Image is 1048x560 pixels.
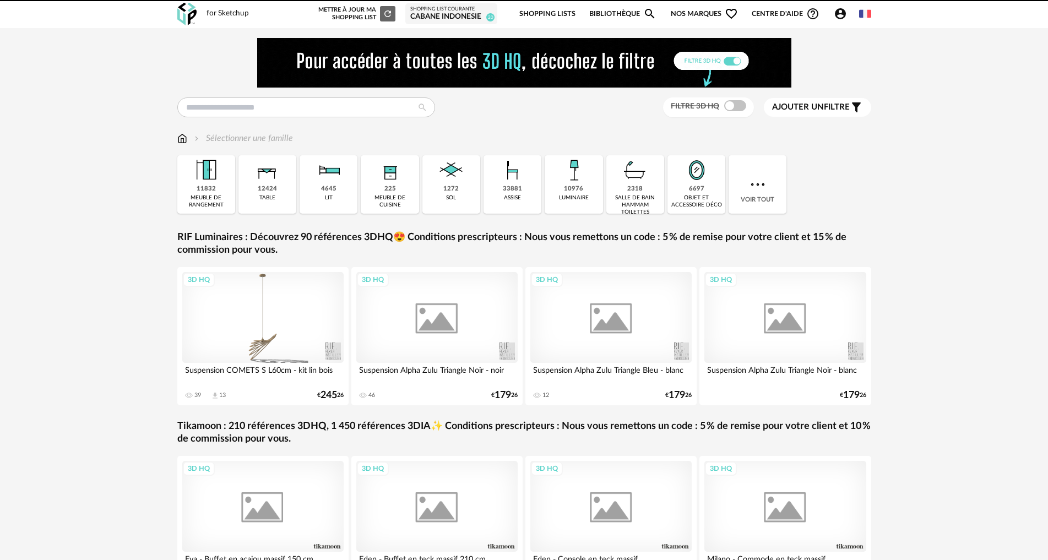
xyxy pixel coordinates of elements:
[321,392,337,399] span: 245
[177,267,349,405] a: 3D HQ Suspension COMETS S L60cm - kit lin bois 39 Download icon 13 €24526
[859,8,871,20] img: fr
[504,194,521,202] div: assise
[314,155,344,185] img: Literie.png
[671,102,719,110] span: Filtre 3D HQ
[503,185,522,193] div: 33881
[564,185,583,193] div: 10976
[559,155,589,185] img: Luminaire.png
[689,185,704,193] div: 6697
[364,194,415,209] div: meuble de cuisine
[704,363,866,385] div: Suspension Alpha Zulu Triangle Noir - blanc
[192,132,293,145] div: Sélectionner une famille
[531,273,563,287] div: 3D HQ
[643,7,656,20] span: Magnify icon
[840,392,866,399] div: € 26
[316,6,395,21] div: Mettre à jour ma Shopping List
[671,194,722,209] div: objet et accessoire déco
[671,1,738,27] span: Nos marques
[542,392,549,399] div: 12
[368,392,375,399] div: 46
[357,461,389,476] div: 3D HQ
[531,461,563,476] div: 3D HQ
[197,185,216,193] div: 11832
[705,461,737,476] div: 3D HQ
[410,12,492,22] div: CABANE INDONESIE
[627,185,643,193] div: 2318
[665,392,692,399] div: € 26
[177,231,871,257] a: RIF Luminaires : Découvrez 90 références 3DHQ😍 Conditions prescripteurs : Nous vous remettons un ...
[748,175,768,194] img: more.7b13dc1.svg
[559,194,589,202] div: luminaire
[351,267,523,405] a: 3D HQ Suspension Alpha Zulu Triangle Noir - noir 46 €17926
[834,7,847,20] span: Account Circle icon
[258,185,277,193] div: 12424
[436,155,466,185] img: Sol.png
[194,392,201,399] div: 39
[183,461,215,476] div: 3D HQ
[525,267,697,405] a: 3D HQ Suspension Alpha Zulu Triangle Bleu - blanc 12 €17926
[207,9,249,19] div: for Sketchup
[834,7,852,20] span: Account Circle icon
[383,10,393,17] span: Refresh icon
[491,392,518,399] div: € 26
[410,6,492,13] div: Shopping List courante
[498,155,528,185] img: Assise.png
[177,3,197,25] img: OXP
[519,1,575,27] a: Shopping Lists
[486,13,495,21] span: 20
[410,6,492,22] a: Shopping List courante CABANE INDONESIE 20
[356,363,518,385] div: Suspension Alpha Zulu Triangle Noir - noir
[669,392,685,399] span: 179
[252,155,282,185] img: Table.png
[317,392,344,399] div: € 26
[259,194,275,202] div: table
[384,185,396,193] div: 225
[219,392,226,399] div: 13
[589,1,656,27] a: BibliothèqueMagnify icon
[446,194,456,202] div: sol
[325,194,333,202] div: lit
[192,132,201,145] img: svg+xml;base64,PHN2ZyB3aWR0aD0iMTYiIGhlaWdodD0iMTYiIHZpZXdCb3g9IjAgMCAxNiAxNiIgZmlsbD0ibm9uZSIgeG...
[729,155,786,214] div: Voir tout
[806,7,819,20] span: Help Circle Outline icon
[191,155,221,185] img: Meuble%20de%20rangement.png
[177,420,871,446] a: Tikamoon : 210 références 3DHQ, 1 450 références 3DIA✨ Conditions prescripteurs : Nous vous remet...
[495,392,511,399] span: 179
[357,273,389,287] div: 3D HQ
[257,38,791,88] img: FILTRE%20HQ%20NEW_V1%20(4).gif
[699,267,871,405] a: 3D HQ Suspension Alpha Zulu Triangle Noir - blanc €17926
[764,98,871,117] button: Ajouter unfiltre Filter icon
[610,194,661,216] div: salle de bain hammam toilettes
[850,101,863,114] span: Filter icon
[182,363,344,385] div: Suspension COMETS S L60cm - kit lin bois
[375,155,405,185] img: Rangement.png
[211,392,219,400] span: Download icon
[772,103,824,111] span: Ajouter un
[843,392,860,399] span: 179
[705,273,737,287] div: 3D HQ
[752,7,819,20] span: Centre d'aideHelp Circle Outline icon
[177,132,187,145] img: svg+xml;base64,PHN2ZyB3aWR0aD0iMTYiIGhlaWdodD0iMTciIHZpZXdCb3g9IjAgMCAxNiAxNyIgZmlsbD0ibm9uZSIgeG...
[772,102,850,113] span: filtre
[725,7,738,20] span: Heart Outline icon
[530,363,692,385] div: Suspension Alpha Zulu Triangle Bleu - blanc
[620,155,650,185] img: Salle%20de%20bain.png
[321,185,336,193] div: 4645
[443,185,459,193] div: 1272
[183,273,215,287] div: 3D HQ
[181,194,232,209] div: meuble de rangement
[682,155,712,185] img: Miroir.png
